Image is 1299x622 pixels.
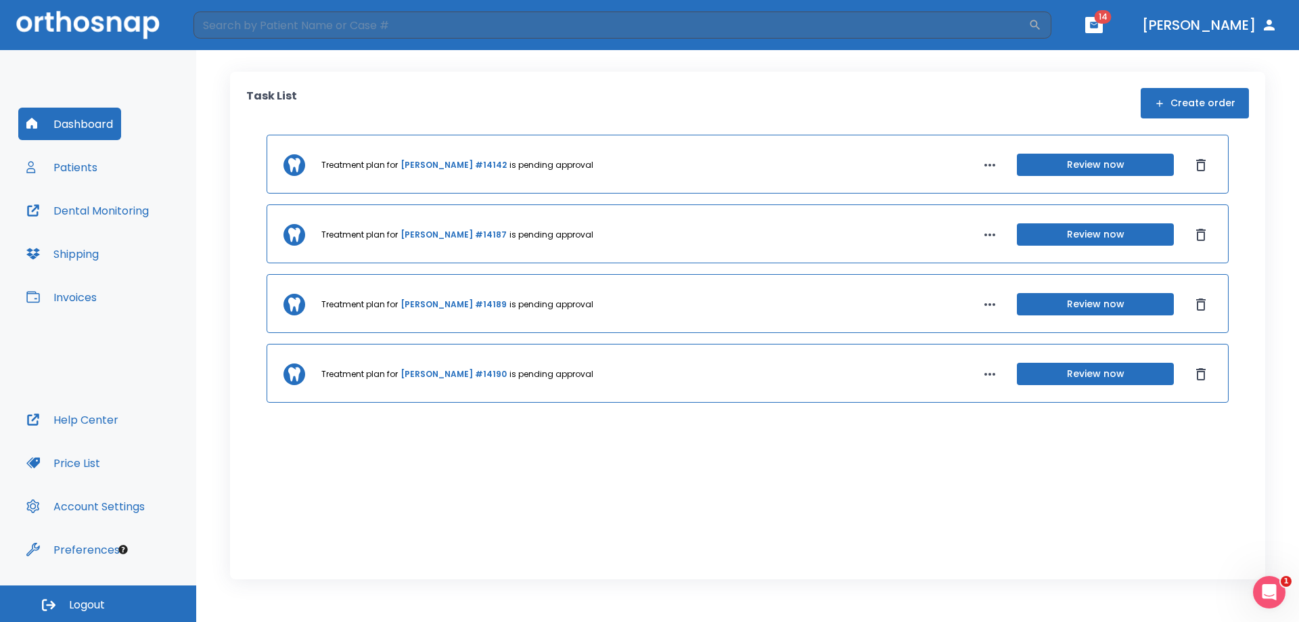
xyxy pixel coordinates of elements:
button: Help Center [18,403,127,436]
button: Review now [1017,293,1174,315]
input: Search by Patient Name or Case # [193,12,1028,39]
iframe: Intercom live chat [1253,576,1285,608]
button: Dental Monitoring [18,194,157,227]
p: Task List [246,88,297,118]
button: Dismiss [1190,154,1212,176]
p: is pending approval [509,159,593,171]
p: is pending approval [509,229,593,241]
p: Treatment plan for [321,368,398,380]
p: Treatment plan for [321,159,398,171]
button: Dashboard [18,108,121,140]
a: [PERSON_NAME] #14142 [401,159,507,171]
span: 14 [1095,10,1112,24]
span: 1 [1281,576,1292,587]
button: [PERSON_NAME] [1137,13,1283,37]
a: [PERSON_NAME] #14190 [401,368,507,380]
button: Review now [1017,154,1174,176]
button: Review now [1017,223,1174,246]
p: is pending approval [509,298,593,311]
img: Orthosnap [16,11,160,39]
button: Dismiss [1190,224,1212,246]
button: Create order [1141,88,1249,118]
p: is pending approval [509,368,593,380]
button: Preferences [18,533,128,566]
button: Review now [1017,363,1174,385]
button: Shipping [18,238,107,270]
span: Logout [69,598,105,613]
a: [PERSON_NAME] #14189 [401,298,507,311]
a: [PERSON_NAME] #14187 [401,229,507,241]
button: Dismiss [1190,294,1212,315]
button: Invoices [18,281,105,313]
button: Dismiss [1190,363,1212,385]
p: Treatment plan for [321,229,398,241]
button: Price List [18,447,108,479]
div: Tooltip anchor [117,543,129,556]
p: Treatment plan for [321,298,398,311]
button: Patients [18,151,106,183]
button: Account Settings [18,490,153,523]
